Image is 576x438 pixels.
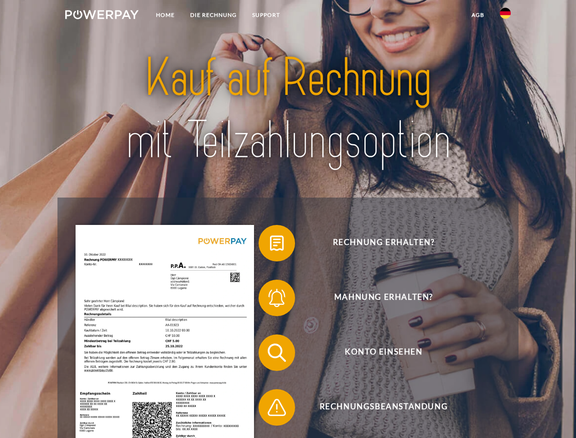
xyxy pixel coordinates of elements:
img: de [500,8,511,19]
span: Rechnung erhalten? [272,225,495,261]
img: qb_search.svg [265,341,288,364]
span: Rechnungsbeanstandung [272,389,495,426]
span: Mahnung erhalten? [272,280,495,316]
img: logo-powerpay-white.svg [65,10,139,19]
a: agb [464,7,492,23]
span: Konto einsehen [272,334,495,371]
button: Rechnungsbeanstandung [259,389,496,426]
img: qb_warning.svg [265,396,288,419]
button: Rechnung erhalten? [259,225,496,261]
a: SUPPORT [244,7,288,23]
a: Home [148,7,182,23]
button: Konto einsehen [259,334,496,371]
a: DIE RECHNUNG [182,7,244,23]
img: qb_bill.svg [265,232,288,255]
img: title-powerpay_de.svg [87,44,489,175]
button: Mahnung erhalten? [259,280,496,316]
img: qb_bell.svg [265,287,288,309]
